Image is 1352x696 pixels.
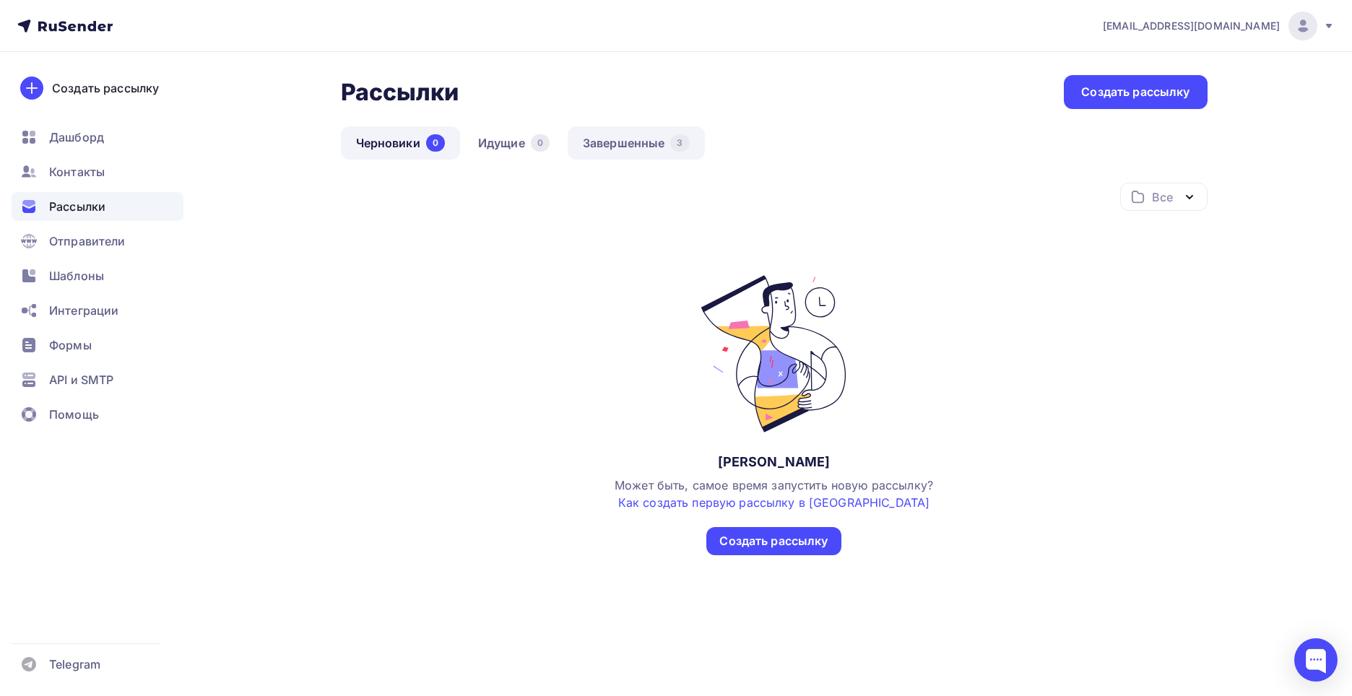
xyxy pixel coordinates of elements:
[49,371,113,388] span: API и SMTP
[49,336,92,354] span: Формы
[49,129,104,146] span: Дашборд
[49,656,100,673] span: Telegram
[1081,84,1189,100] div: Создать рассылку
[12,331,183,360] a: Формы
[12,123,183,152] a: Дашборд
[52,79,159,97] div: Создать рассылку
[1152,188,1172,206] div: Все
[49,163,105,180] span: Контакты
[12,261,183,290] a: Шаблоны
[618,495,930,510] a: Как создать первую рассылку в [GEOGRAPHIC_DATA]
[12,227,183,256] a: Отправители
[719,533,828,549] div: Создать рассылку
[568,126,705,160] a: Завершенные3
[341,78,459,107] h2: Рассылки
[1103,19,1280,33] span: [EMAIL_ADDRESS][DOMAIN_NAME]
[1120,183,1208,211] button: Все
[670,134,689,152] div: 3
[341,126,460,160] a: Черновики0
[718,453,831,471] div: [PERSON_NAME]
[49,232,126,250] span: Отправители
[49,198,105,215] span: Рассылки
[12,157,183,186] a: Контакты
[49,406,99,423] span: Помощь
[615,478,933,510] span: Может быть, самое время запустить новую рассылку?
[12,192,183,221] a: Рассылки
[49,302,118,319] span: Интеграции
[426,134,445,152] div: 0
[531,134,550,152] div: 0
[1103,12,1335,40] a: [EMAIL_ADDRESS][DOMAIN_NAME]
[463,126,565,160] a: Идущие0
[49,267,104,284] span: Шаблоны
